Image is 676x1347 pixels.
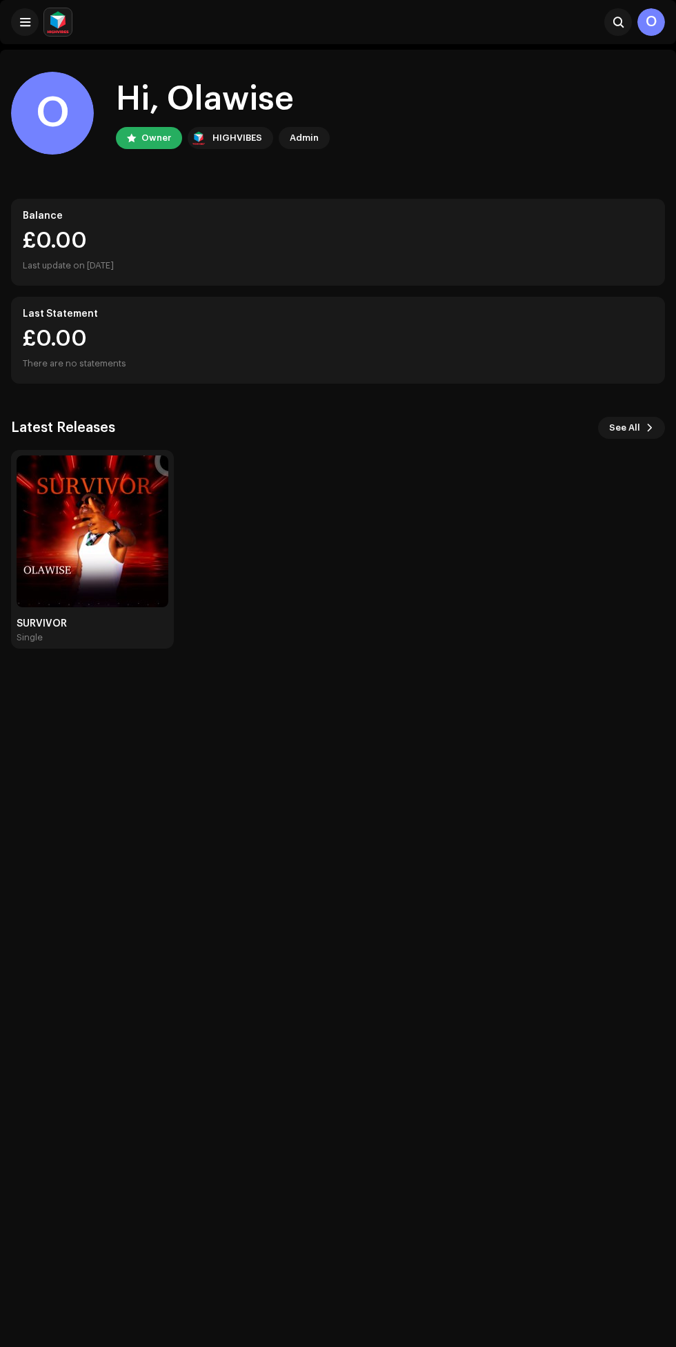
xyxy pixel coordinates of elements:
div: Owner [141,130,171,146]
div: Hi, Olawise [116,77,330,121]
div: Last update on [DATE] [23,257,653,274]
div: There are no statements [23,355,126,372]
div: HIGHVIBES [212,130,262,146]
div: Single [17,632,43,643]
div: Last Statement [23,308,653,319]
re-o-card-value: Balance [11,199,665,286]
div: O [11,72,94,155]
div: SURVIVOR [17,618,168,629]
img: 36a8f618-1852-4887-a323-4303b08eed5b [17,455,168,607]
h3: Latest Releases [11,417,115,439]
img: feab3aad-9b62-475c-8caf-26f15a9573ee [190,130,207,146]
button: See All [598,417,665,439]
div: Admin [290,130,319,146]
img: feab3aad-9b62-475c-8caf-26f15a9573ee [44,8,72,36]
span: See All [609,414,640,442]
re-o-card-value: Last Statement [11,297,665,384]
div: O [637,8,665,36]
div: Balance [23,210,653,222]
